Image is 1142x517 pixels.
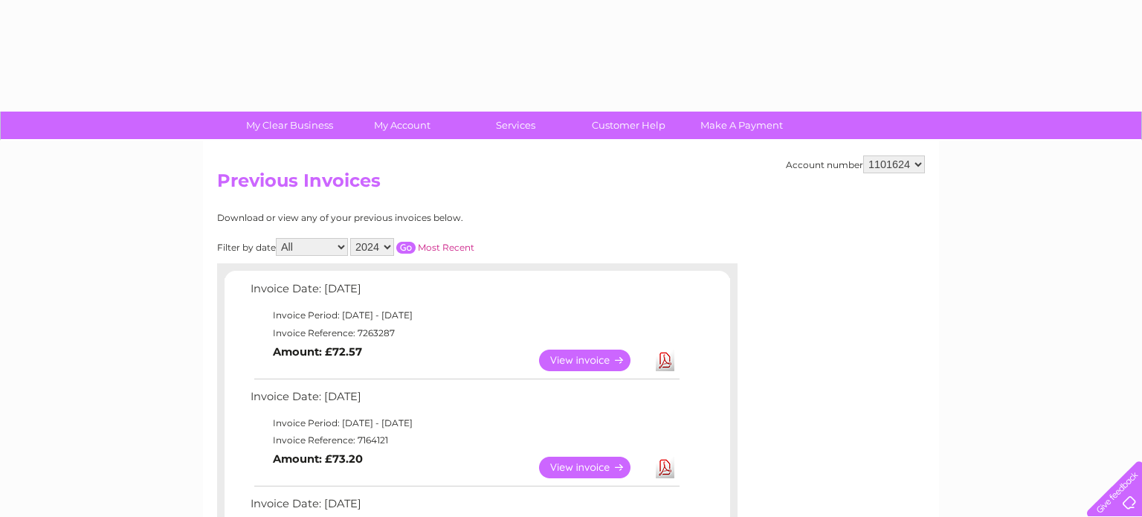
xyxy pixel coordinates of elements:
[656,457,674,478] a: Download
[539,457,648,478] a: View
[454,112,577,139] a: Services
[786,155,925,173] div: Account number
[247,306,682,324] td: Invoice Period: [DATE] - [DATE]
[247,279,682,306] td: Invoice Date: [DATE]
[247,324,682,342] td: Invoice Reference: 7263287
[217,170,925,199] h2: Previous Invoices
[539,350,648,371] a: View
[247,414,682,432] td: Invoice Period: [DATE] - [DATE]
[567,112,690,139] a: Customer Help
[228,112,351,139] a: My Clear Business
[247,431,682,449] td: Invoice Reference: 7164121
[273,452,363,466] b: Amount: £73.20
[247,387,682,414] td: Invoice Date: [DATE]
[217,238,607,256] div: Filter by date
[418,242,474,253] a: Most Recent
[341,112,464,139] a: My Account
[680,112,803,139] a: Make A Payment
[273,345,362,359] b: Amount: £72.57
[217,213,607,223] div: Download or view any of your previous invoices below.
[656,350,674,371] a: Download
